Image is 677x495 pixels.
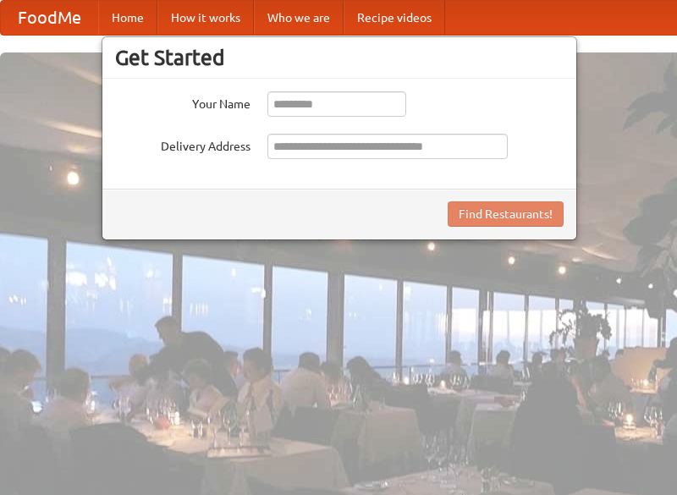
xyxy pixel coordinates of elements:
label: Delivery Address [115,134,250,155]
a: Who we are [254,1,344,35]
a: FoodMe [1,1,98,35]
button: Find Restaurants! [448,201,564,227]
h3: Get Started [115,45,564,70]
label: Your Name [115,91,250,113]
a: Home [98,1,157,35]
a: Recipe videos [344,1,445,35]
a: How it works [157,1,254,35]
